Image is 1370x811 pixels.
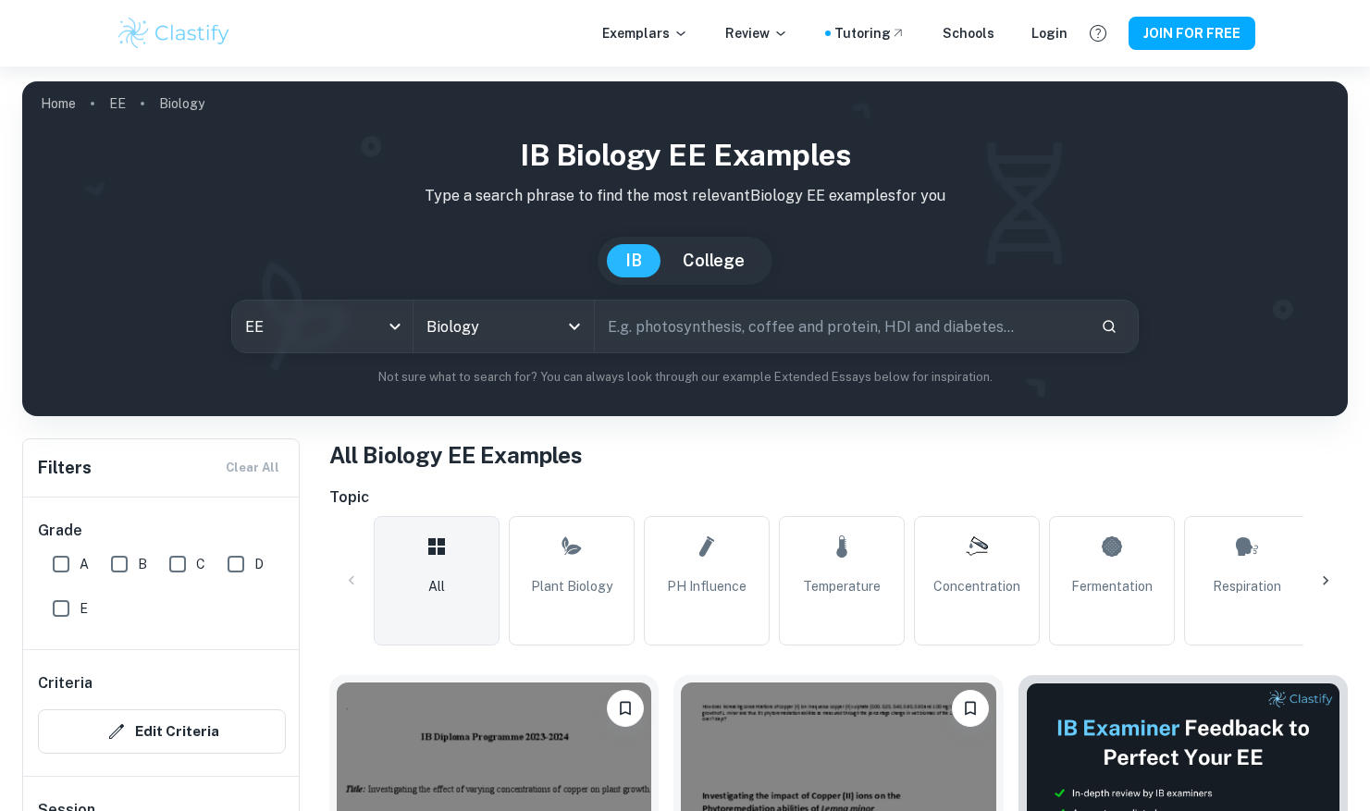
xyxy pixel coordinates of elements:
[1031,23,1068,43] a: Login
[602,23,688,43] p: Exemplars
[943,23,994,43] a: Schools
[38,709,286,754] button: Edit Criteria
[1082,18,1114,49] button: Help and Feedback
[1213,576,1281,596] span: Respiration
[667,576,747,596] span: pH Influence
[37,133,1333,178] h1: IB Biology EE examples
[725,23,788,43] p: Review
[329,438,1348,472] h1: All Biology EE Examples
[38,520,286,542] h6: Grade
[22,81,1348,416] img: profile cover
[1093,311,1125,342] button: Search
[159,93,204,114] p: Biology
[531,576,612,596] span: Plant Biology
[562,313,587,339] button: Open
[428,576,445,596] span: All
[607,690,644,727] button: Please log in to bookmark exemplars
[595,301,1086,352] input: E.g. photosynthesis, coffee and protein, HDI and diabetes...
[1129,17,1255,50] button: JOIN FOR FREE
[80,554,89,574] span: A
[38,455,92,481] h6: Filters
[803,576,881,596] span: Temperature
[37,185,1333,207] p: Type a search phrase to find the most relevant Biology EE examples for you
[254,554,264,574] span: D
[41,91,76,117] a: Home
[329,486,1348,509] h6: Topic
[232,301,413,352] div: EE
[37,368,1333,387] p: Not sure what to search for? You can always look through our example Extended Essays below for in...
[138,554,147,574] span: B
[109,91,126,117] a: EE
[664,244,763,277] button: College
[933,576,1020,596] span: Concentration
[1071,576,1153,596] span: Fermentation
[196,554,205,574] span: C
[952,690,989,727] button: Please log in to bookmark exemplars
[607,244,660,277] button: IB
[116,15,233,52] img: Clastify logo
[38,672,93,694] h6: Criteria
[80,598,88,619] span: E
[834,23,906,43] a: Tutoring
